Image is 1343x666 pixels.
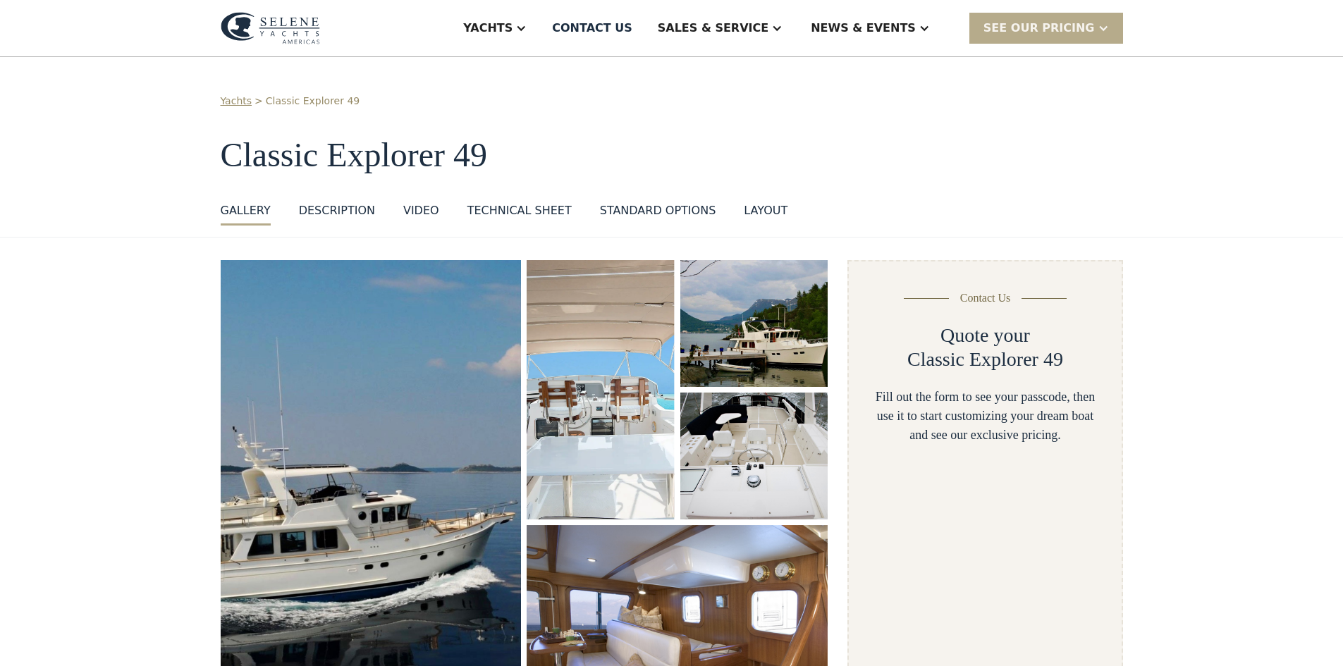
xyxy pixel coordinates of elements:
[680,393,828,519] img: 50 foot motor yacht
[463,20,513,37] div: Yachts
[744,202,787,226] a: layout
[600,202,716,226] a: standard options
[266,94,360,109] a: Classic Explorer 49
[221,94,252,109] a: Yachts
[467,202,572,219] div: Technical sheet
[811,20,916,37] div: News & EVENTS
[983,20,1095,37] div: SEE Our Pricing
[680,260,828,387] img: 50 foot motor yacht
[221,202,271,226] a: GALLERY
[527,260,674,519] a: open lightbox
[403,202,439,226] a: VIDEO
[552,20,632,37] div: Contact US
[969,13,1123,43] div: SEE Our Pricing
[871,388,1098,445] div: Fill out the form to see your passcode, then use it to start customizing your dream boat and see ...
[658,20,768,37] div: Sales & Service
[600,202,716,219] div: standard options
[221,202,271,219] div: GALLERY
[744,202,787,219] div: layout
[907,347,1063,371] h2: Classic Explorer 49
[960,290,1011,307] div: Contact Us
[299,202,375,226] a: DESCRIPTION
[940,323,1030,347] h2: Quote your
[255,94,263,109] div: >
[680,393,828,519] a: open lightbox
[221,137,1123,174] h1: Classic Explorer 49
[467,202,572,226] a: Technical sheet
[299,202,375,219] div: DESCRIPTION
[680,260,828,387] a: open lightbox
[403,202,439,219] div: VIDEO
[221,12,320,44] img: logo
